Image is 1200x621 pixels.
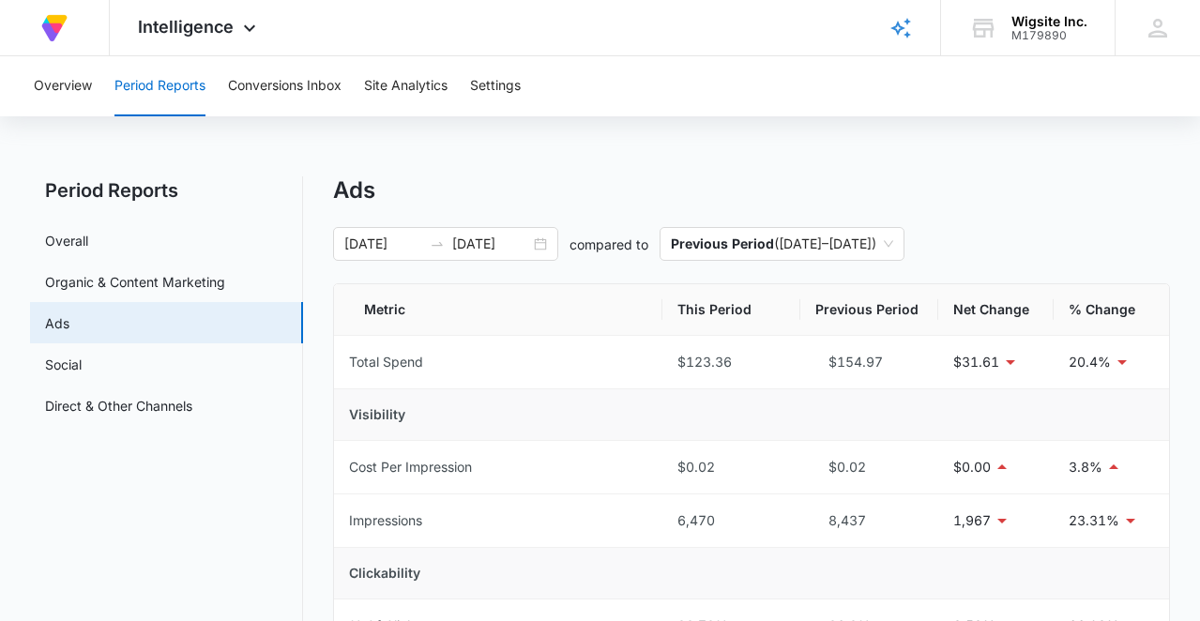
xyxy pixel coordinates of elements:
span: ( [DATE] – [DATE] ) [671,228,893,260]
p: Previous Period [671,235,774,251]
button: Settings [470,56,521,116]
a: Organic & Content Marketing [45,272,225,292]
p: 3.8% [1069,457,1102,477]
span: swap-right [430,236,445,251]
div: Total Spend [349,352,423,372]
th: % Change [1054,284,1169,336]
div: account name [1011,14,1087,29]
div: $154.97 [815,352,923,372]
th: Previous Period [800,284,938,336]
a: Ads [45,313,69,333]
p: 1,967 [953,510,991,531]
a: Social [45,355,82,374]
span: to [430,236,445,251]
div: 6,470 [677,510,785,531]
input: End date [452,234,530,254]
p: 20.4% [1069,352,1111,372]
div: account id [1011,29,1087,42]
p: 23.31% [1069,510,1119,531]
button: Overview [34,56,92,116]
div: $123.36 [677,352,785,372]
th: Metric [334,284,662,336]
span: Intelligence [138,17,234,37]
h2: Period Reports [30,176,303,204]
p: compared to [570,235,648,254]
button: Conversions Inbox [228,56,342,116]
th: This Period [662,284,800,336]
div: 8,437 [815,510,923,531]
a: Direct & Other Channels [45,396,192,416]
td: Visibility [334,389,1169,441]
button: Period Reports [114,56,205,116]
th: Net Change [938,284,1054,336]
h1: Ads [333,176,375,204]
p: $31.61 [953,352,999,372]
a: Overall [45,231,88,250]
div: Cost Per Impression [349,457,472,477]
td: Clickability [334,548,1169,599]
div: $0.02 [677,457,785,477]
p: $0.00 [953,457,991,477]
img: Volusion [38,11,71,45]
div: Impressions [349,510,422,531]
input: Start date [344,234,422,254]
button: Site Analytics [364,56,448,116]
div: $0.02 [815,457,923,477]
